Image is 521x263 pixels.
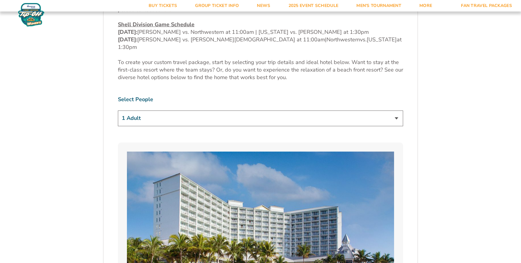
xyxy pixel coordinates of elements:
strong: [DATE]: [118,36,137,43]
img: Women's Fort Myers Tip-Off [18,3,44,27]
p: To create your custom travel package, start by selecting your trip details and ideal hotel below.... [118,59,403,82]
u: Shell Division Game Schedule [118,21,194,28]
span: vs. [360,36,367,43]
span: [PERSON_NAME] vs. [PERSON_NAME][DEMOGRAPHIC_DATA] at 11:00am [137,36,325,43]
strong: [DATE]: [118,28,137,36]
span: [PERSON_NAME] vs. Northwestern at 11:00am | [US_STATE] vs. [PERSON_NAME] at 1:30pm [137,28,369,36]
span: [US_STATE] [367,36,397,43]
span: Northwestern [327,36,360,43]
span: at 1:30pm [118,36,402,51]
span: | [325,36,327,43]
label: Select People [118,96,403,103]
